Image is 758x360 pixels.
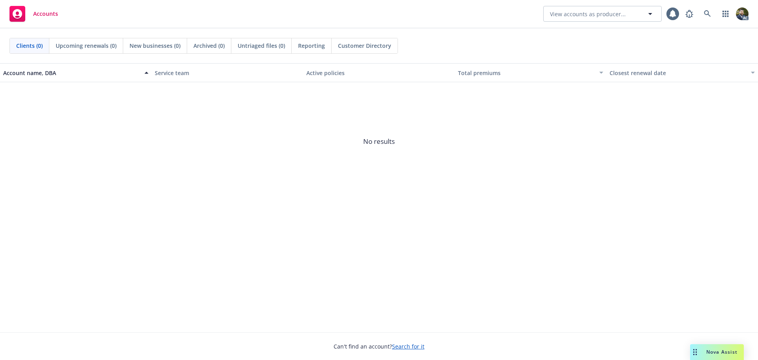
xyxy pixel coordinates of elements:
div: Closest renewal date [610,69,746,77]
span: View accounts as producer... [550,10,626,18]
span: Can't find an account? [334,342,424,351]
a: Report a Bug [681,6,697,22]
div: Drag to move [690,344,700,360]
span: New businesses (0) [129,41,180,50]
div: Total premiums [458,69,595,77]
span: Accounts [33,11,58,17]
a: Accounts [6,3,61,25]
span: Reporting [298,41,325,50]
span: Archived (0) [193,41,225,50]
span: Upcoming renewals (0) [56,41,116,50]
span: Untriaged files (0) [238,41,285,50]
span: Clients (0) [16,41,43,50]
a: Search for it [392,343,424,350]
button: Total premiums [455,63,606,82]
button: View accounts as producer... [543,6,662,22]
img: photo [736,8,749,20]
button: Closest renewal date [606,63,758,82]
button: Nova Assist [690,344,744,360]
a: Search [700,6,715,22]
span: Customer Directory [338,41,391,50]
div: Service team [155,69,300,77]
a: Switch app [718,6,734,22]
button: Active policies [303,63,455,82]
span: Nova Assist [706,349,737,355]
div: Active policies [306,69,452,77]
button: Service team [152,63,303,82]
div: Account name, DBA [3,69,140,77]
